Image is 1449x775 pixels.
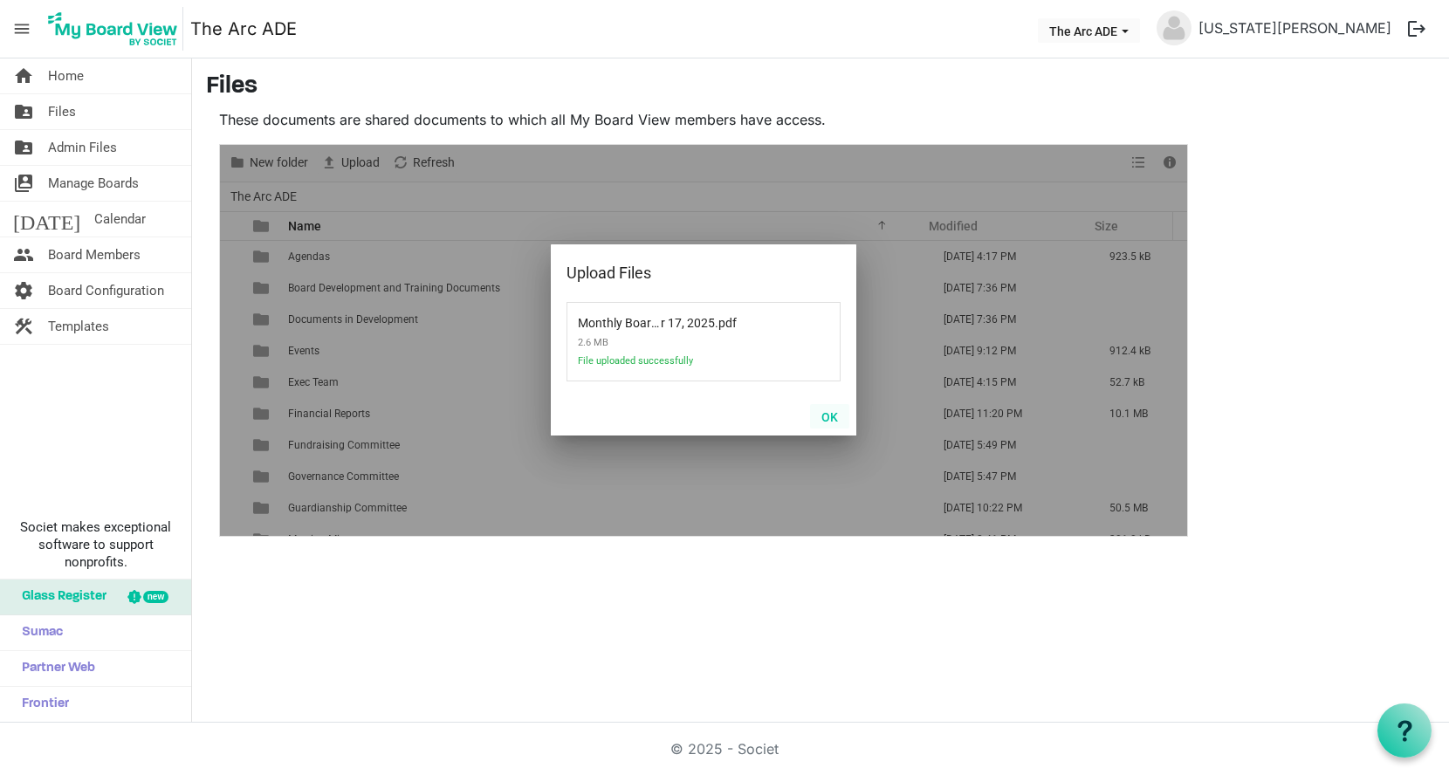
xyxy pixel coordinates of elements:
span: Sumac [13,615,63,650]
a: The Arc ADE [190,11,297,46]
span: people [13,237,34,272]
span: Board Members [48,237,141,272]
span: Manage Boards [48,166,139,201]
div: new [143,591,168,603]
span: switch_account [13,166,34,201]
span: Societ makes exceptional software to support nonprofits. [8,518,183,571]
span: folder_shared [13,94,34,129]
span: Monthly Board meeting - September 17, 2025.pdf [578,305,716,330]
a: My Board View Logo [43,7,190,51]
span: Admin Files [48,130,117,165]
span: construction [13,309,34,344]
button: logout [1398,10,1435,47]
a: © 2025 - Societ [670,740,779,758]
a: [US_STATE][PERSON_NAME] [1191,10,1398,45]
span: Frontier [13,687,69,722]
span: menu [5,12,38,45]
span: Partner Web [13,651,95,686]
span: Calendar [94,202,146,237]
span: Files [48,94,76,129]
span: 2.6 MB [578,330,761,355]
img: My Board View Logo [43,7,183,51]
button: OK [810,404,849,429]
span: Templates [48,309,109,344]
span: [DATE] [13,202,80,237]
div: Upload Files [567,260,786,286]
button: The Arc ADE dropdownbutton [1038,18,1140,43]
span: Board Configuration [48,273,164,308]
span: home [13,58,34,93]
img: no-profile-picture.svg [1157,10,1191,45]
span: Glass Register [13,580,106,614]
p: These documents are shared documents to which all My Board View members have access. [219,109,1188,130]
span: settings [13,273,34,308]
span: folder_shared [13,130,34,165]
h3: Files [206,72,1435,102]
span: Home [48,58,84,93]
span: File uploaded successfully [578,355,761,377]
